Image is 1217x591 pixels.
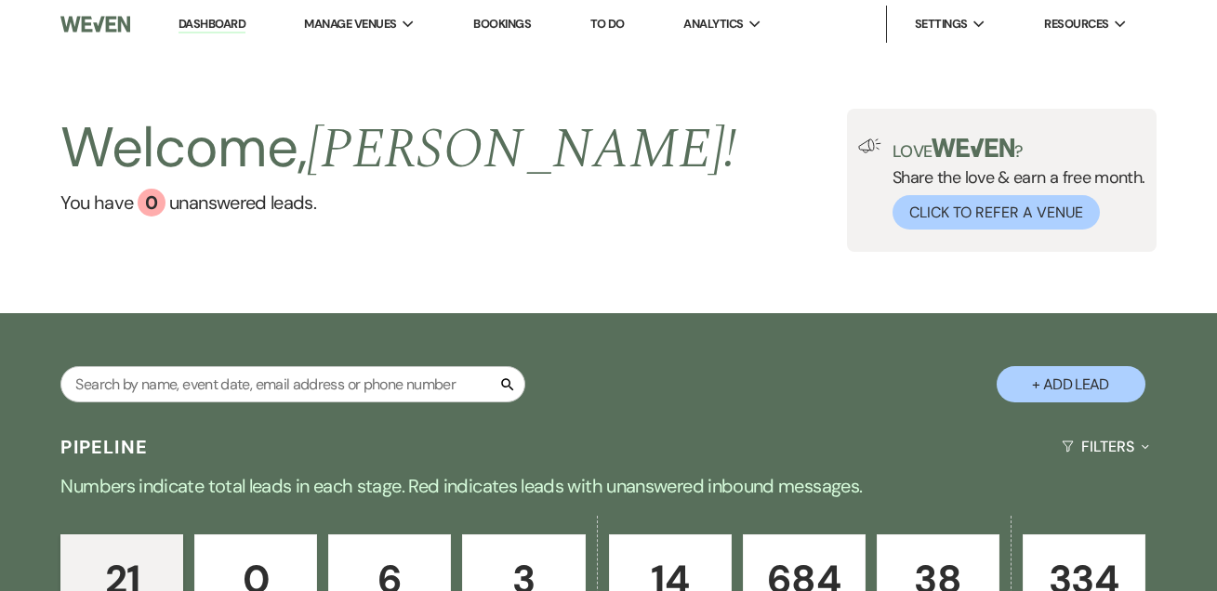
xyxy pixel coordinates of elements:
[858,138,881,153] img: loud-speaker-illustration.svg
[60,366,525,402] input: Search by name, event date, email address or phone number
[138,189,165,217] div: 0
[307,107,736,192] span: [PERSON_NAME] !
[304,15,396,33] span: Manage Venues
[683,15,743,33] span: Analytics
[60,5,130,44] img: Weven Logo
[60,109,736,189] h2: Welcome,
[893,138,1145,160] p: Love ?
[473,16,531,32] a: Bookings
[179,16,245,33] a: Dashboard
[1044,15,1108,33] span: Resources
[1054,422,1156,471] button: Filters
[932,138,1014,157] img: weven-logo-green.svg
[590,16,625,32] a: To Do
[893,195,1100,230] button: Click to Refer a Venue
[60,189,736,217] a: You have 0 unanswered leads.
[60,434,148,460] h3: Pipeline
[881,138,1145,230] div: Share the love & earn a free month.
[915,15,968,33] span: Settings
[997,366,1145,402] button: + Add Lead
